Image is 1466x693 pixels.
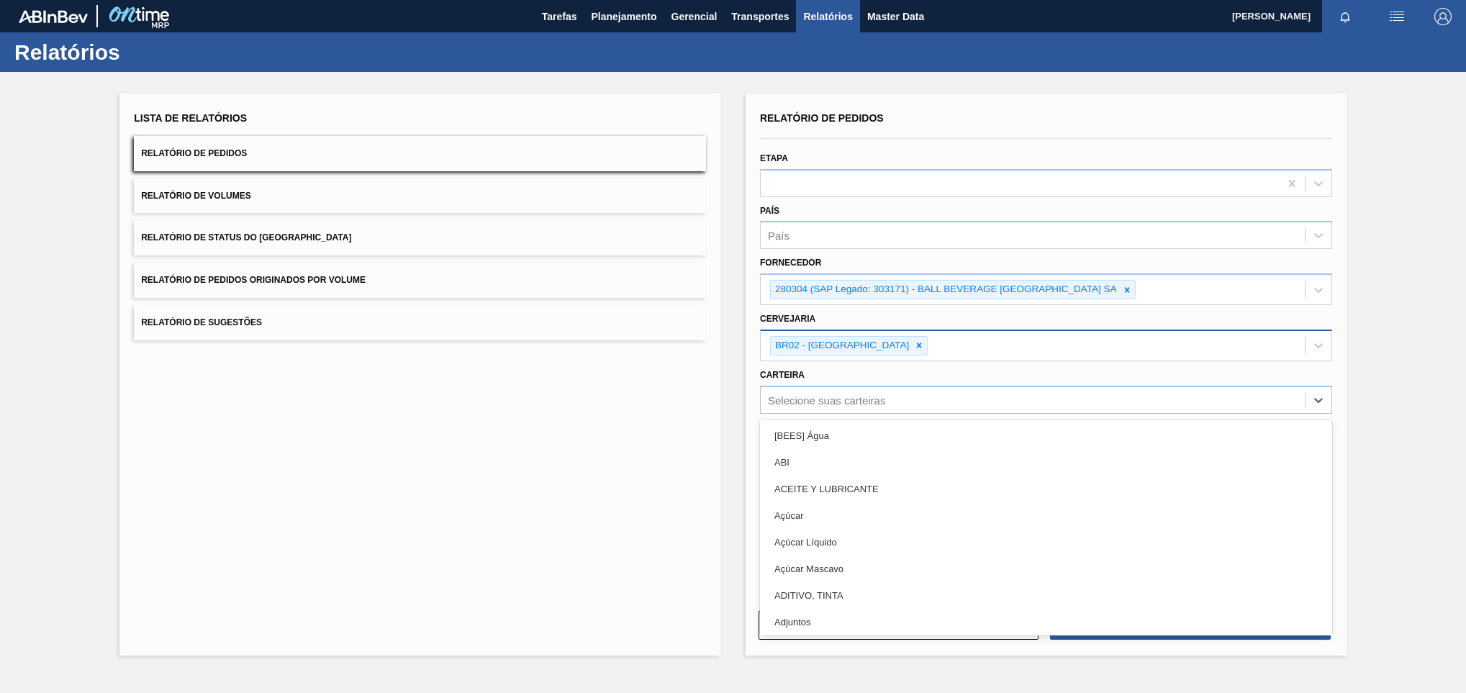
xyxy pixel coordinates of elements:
label: Etapa [760,153,788,163]
div: País [768,230,789,242]
span: Relatório de Pedidos Originados por Volume [141,275,366,285]
img: userActions [1388,8,1406,25]
span: Transportes [731,8,789,25]
button: Notificações [1322,6,1368,27]
button: Relatório de Volumes [134,178,706,214]
img: Logout [1434,8,1452,25]
h1: Relatórios [14,44,270,60]
div: ADITIVO, TINTA [760,582,1332,609]
label: Carteira [760,370,805,380]
button: Limpar [759,611,1039,640]
div: ACEITE Y LUBRICANTE [760,476,1332,502]
div: Açúcar Mascavo [760,556,1332,582]
div: Selecione suas carteiras [768,394,885,406]
button: Relatório de Pedidos [134,136,706,171]
span: Tarefas [542,8,577,25]
span: Master Data [867,8,924,25]
span: Planejamento [591,8,656,25]
label: País [760,206,779,216]
span: Relatório de Pedidos [141,148,247,158]
span: Relatório de Status do [GEOGRAPHIC_DATA] [141,232,351,243]
button: Relatório de Pedidos Originados por Volume [134,263,706,298]
img: TNhmsLtSVTkK8tSr43FrP2fwEKptu5GPRR3wAAAABJRU5ErkJggg== [19,10,88,23]
span: Relatório de Sugestões [141,317,262,327]
button: Relatório de Sugestões [134,305,706,340]
span: Relatório de Pedidos [760,112,884,124]
div: 280304 (SAP Legado: 303171) - BALL BEVERAGE [GEOGRAPHIC_DATA] SA [771,281,1119,299]
div: Adjuntos [760,609,1332,635]
div: BR02 - [GEOGRAPHIC_DATA] [771,337,911,355]
label: Fornecedor [760,258,821,268]
span: Relatório de Volumes [141,191,250,201]
span: Lista de Relatórios [134,112,247,124]
label: Cervejaria [760,314,815,324]
button: Relatório de Status do [GEOGRAPHIC_DATA] [134,220,706,255]
div: [BEES] Água [760,422,1332,449]
div: Açúcar [760,502,1332,529]
div: ABI [760,449,1332,476]
div: Açúcar Líquido [760,529,1332,556]
span: Gerencial [671,8,718,25]
span: Relatórios [803,8,852,25]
